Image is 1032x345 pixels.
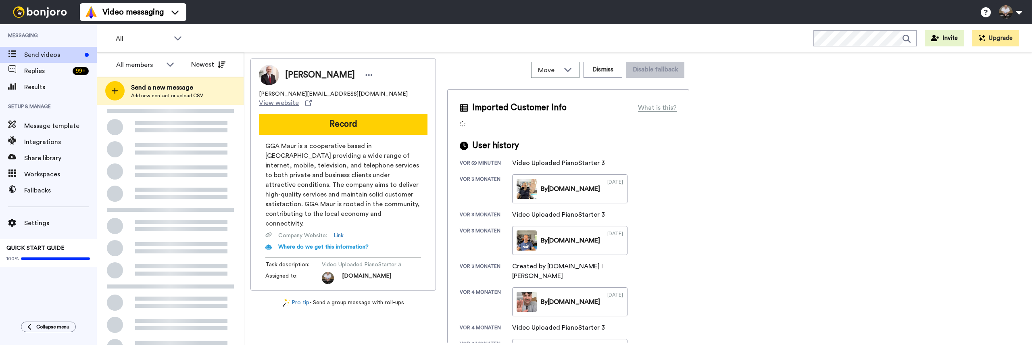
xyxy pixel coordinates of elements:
span: [PERSON_NAME] [285,69,355,81]
img: bj-logo-header-white.svg [10,6,70,18]
span: All [116,34,170,44]
div: 99 + [73,67,89,75]
img: 14576e65-e229-4be2-982a-fe1dea9009fc-thumb.jpg [517,179,537,199]
div: vor 4 Monaten [460,289,512,316]
img: magic-wand.svg [283,299,290,307]
div: By [DOMAIN_NAME] [541,297,600,307]
button: Collapse menu [21,322,76,332]
div: vor 59 Minuten [460,160,512,168]
a: Pro tip [283,299,309,307]
div: By [DOMAIN_NAME] [541,236,600,245]
button: Disable fallback [626,62,684,78]
span: Assigned to: [265,272,322,284]
a: By[DOMAIN_NAME][DATE] [512,287,628,316]
a: By[DOMAIN_NAME][DATE] [512,174,628,203]
span: Fallbacks [24,186,97,195]
a: View website [259,98,312,108]
div: Video Uploaded PianoStarter 3 [512,210,605,220]
a: By[DOMAIN_NAME][DATE] [512,226,628,255]
button: Dismiss [584,62,622,78]
span: Task description : [265,261,322,269]
span: Collapse menu [36,324,69,330]
span: [DOMAIN_NAME] [342,272,391,284]
img: c4d7283c-58f0-478d-ab35-40451aef6f2f-thumb.jpg [517,292,537,312]
span: Move [538,65,560,75]
span: Where do we get this information? [278,244,369,250]
span: 100% [6,255,19,262]
div: vor 4 Monaten [460,324,512,332]
span: Company Website : [278,232,327,240]
img: Image of Thomas Blank [259,65,279,85]
div: Created by [DOMAIN_NAME] I [PERSON_NAME] [512,261,641,281]
div: All members [116,60,162,70]
div: Video Uploaded PianoStarter 3 [512,158,605,168]
div: [DATE] [607,230,623,251]
div: By [DOMAIN_NAME] [541,184,600,194]
button: Upgrade [972,30,1019,46]
div: What is this? [638,103,677,113]
img: e79fcabc-05ae-4995-ac08-9eecff23249d-1538385032.jpg [322,272,334,284]
span: Settings [24,218,97,228]
a: Link [334,232,344,240]
span: GGA Maur is a cooperative based in [GEOGRAPHIC_DATA] providing a wide range of internet, mobile, ... [265,141,421,228]
img: vm-color.svg [85,6,98,19]
span: Replies [24,66,69,76]
span: QUICK START GUIDE [6,245,65,251]
span: Add new contact or upload CSV [131,92,203,99]
span: Workspaces [24,169,97,179]
span: Share library [24,153,97,163]
img: cb5dcdc0-b2b4-4e40-91b8-37fd46b3d941-thumb.jpg [517,230,537,251]
span: Results [24,82,97,92]
span: Imported Customer Info [472,102,567,114]
span: Message template [24,121,97,131]
button: Invite [925,30,964,46]
span: Send a new message [131,83,203,92]
div: vor 3 Monaten [460,176,512,203]
div: vor 3 Monaten [460,211,512,220]
span: Video messaging [102,6,164,18]
span: Video Uploaded PianoStarter 3 [322,261,401,269]
button: Record [259,114,427,135]
div: - Send a group message with roll-ups [250,299,436,307]
span: View website [259,98,299,108]
button: Newest [185,56,231,73]
div: [DATE] [607,292,623,312]
span: Send videos [24,50,81,60]
span: [PERSON_NAME][EMAIL_ADDRESS][DOMAIN_NAME] [259,90,408,98]
div: vor 3 Monaten [460,263,512,281]
div: [DATE] [607,179,623,199]
span: Integrations [24,137,97,147]
span: User history [472,140,519,152]
div: Video Uploaded PianoStarter 3 [512,323,605,332]
div: vor 3 Monaten [460,228,512,255]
